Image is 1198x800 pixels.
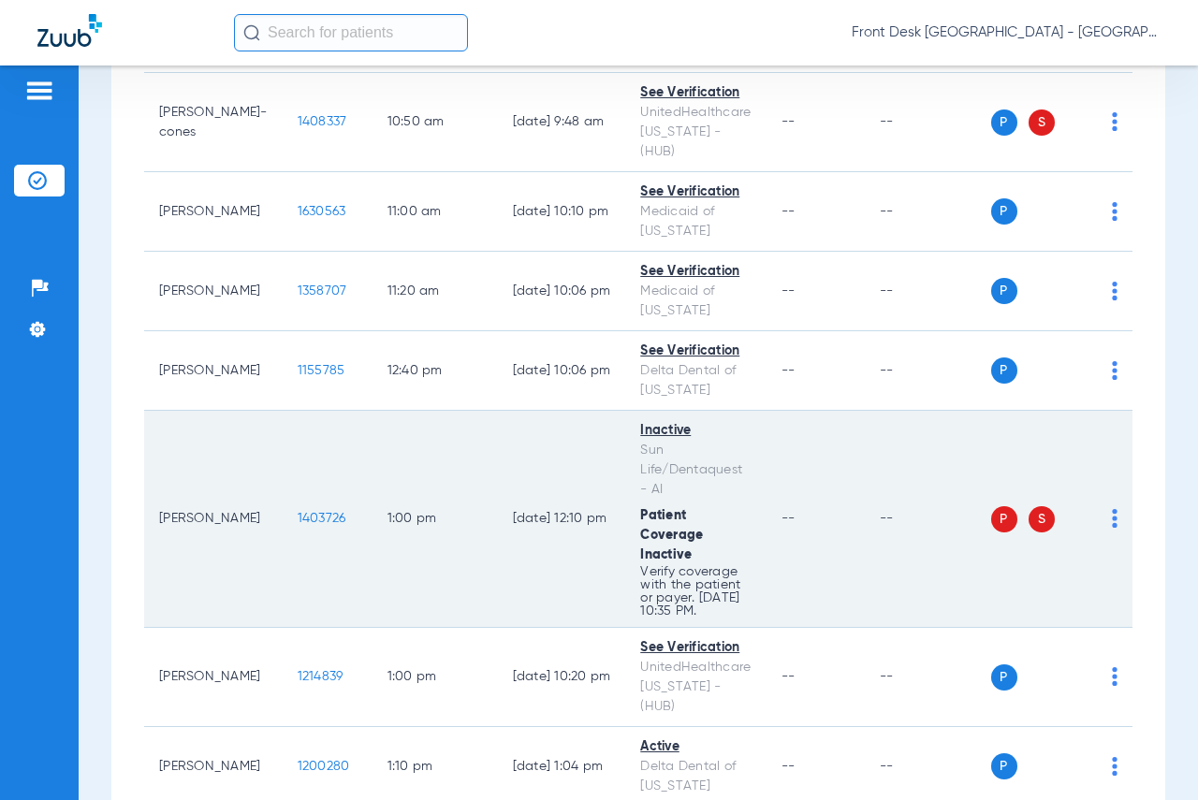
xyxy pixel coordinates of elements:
[640,282,752,321] div: Medicaid of [US_STATE]
[782,284,796,298] span: --
[991,198,1017,225] span: P
[498,73,626,172] td: [DATE] 9:48 AM
[782,205,796,218] span: --
[991,664,1017,691] span: P
[991,357,1017,384] span: P
[144,252,283,331] td: [PERSON_NAME]
[865,252,991,331] td: --
[144,331,283,411] td: [PERSON_NAME]
[498,252,626,331] td: [DATE] 10:06 PM
[640,638,752,658] div: See Verification
[373,628,498,727] td: 1:00 PM
[640,83,752,103] div: See Verification
[640,103,752,162] div: UnitedHealthcare [US_STATE] - (HUB)
[1104,710,1198,800] iframe: Chat Widget
[1029,109,1055,136] span: S
[144,411,283,628] td: [PERSON_NAME]
[298,670,343,683] span: 1214839
[991,753,1017,779] span: P
[640,361,752,400] div: Delta Dental of [US_STATE]
[373,73,498,172] td: 10:50 AM
[782,115,796,128] span: --
[782,760,796,773] span: --
[498,172,626,252] td: [DATE] 10:10 PM
[1112,667,1118,686] img: group-dot-blue.svg
[991,109,1017,136] span: P
[373,252,498,331] td: 11:20 AM
[640,202,752,241] div: Medicaid of [US_STATE]
[24,80,54,102] img: hamburger-icon
[1112,361,1118,380] img: group-dot-blue.svg
[991,506,1017,532] span: P
[298,760,350,773] span: 1200280
[298,115,347,128] span: 1408337
[640,565,752,618] p: Verify coverage with the patient or payer. [DATE] 10:35 PM.
[1112,509,1118,528] img: group-dot-blue.svg
[782,512,796,525] span: --
[298,205,346,218] span: 1630563
[991,278,1017,304] span: P
[373,172,498,252] td: 11:00 AM
[498,411,626,628] td: [DATE] 12:10 PM
[298,284,347,298] span: 1358707
[865,411,991,628] td: --
[640,658,752,717] div: UnitedHealthcare [US_STATE] - (HUB)
[144,172,283,252] td: [PERSON_NAME]
[640,441,752,500] div: Sun Life/Dentaquest - AI
[1112,282,1118,300] img: group-dot-blue.svg
[1029,506,1055,532] span: S
[865,73,991,172] td: --
[640,342,752,361] div: See Verification
[234,14,468,51] input: Search for patients
[498,628,626,727] td: [DATE] 10:20 PM
[640,262,752,282] div: See Verification
[852,23,1161,42] span: Front Desk [GEOGRAPHIC_DATA] - [GEOGRAPHIC_DATA] | My Community Dental Centers
[243,24,260,41] img: Search Icon
[640,509,703,561] span: Patient Coverage Inactive
[298,512,346,525] span: 1403726
[865,172,991,252] td: --
[498,331,626,411] td: [DATE] 10:06 PM
[640,421,752,441] div: Inactive
[37,14,102,47] img: Zuub Logo
[373,411,498,628] td: 1:00 PM
[782,364,796,377] span: --
[640,182,752,202] div: See Verification
[1112,202,1118,221] img: group-dot-blue.svg
[640,737,752,757] div: Active
[1112,112,1118,131] img: group-dot-blue.svg
[865,628,991,727] td: --
[782,670,796,683] span: --
[865,331,991,411] td: --
[144,628,283,727] td: [PERSON_NAME]
[640,757,752,796] div: Delta Dental of [US_STATE]
[373,331,498,411] td: 12:40 PM
[144,73,283,172] td: [PERSON_NAME]-cones
[298,364,345,377] span: 1155785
